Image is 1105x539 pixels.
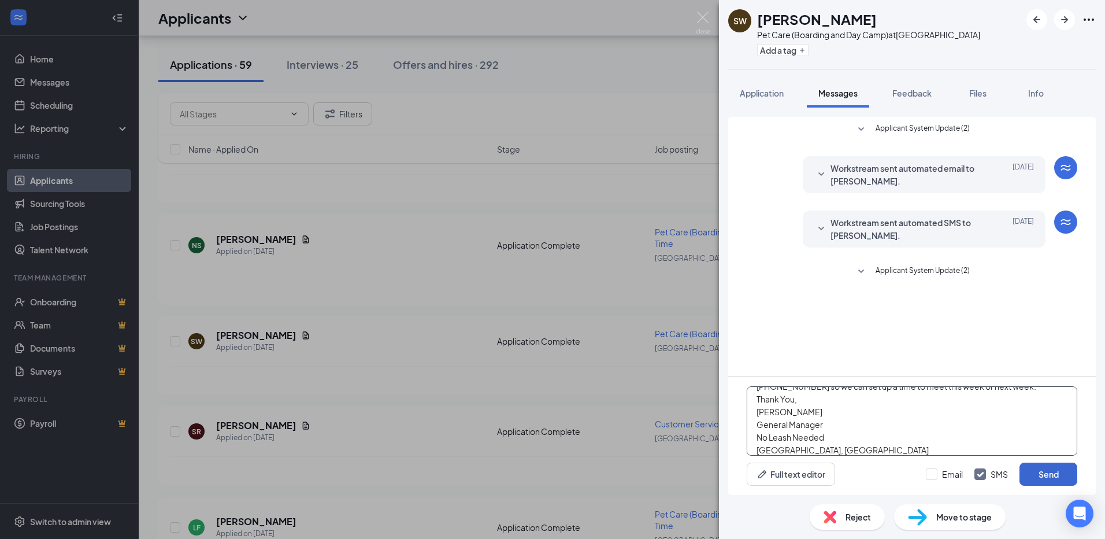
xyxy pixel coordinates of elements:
span: Files [969,88,987,98]
textarea: Hi [PERSON_NAME]! My name is [PERSON_NAME] i am the General Manager here at the [GEOGRAPHIC_DATA]... [747,386,1077,456]
span: Applicant System Update (2) [876,265,970,279]
span: Info [1028,88,1044,98]
span: Applicant System Update (2) [876,123,970,136]
svg: SmallChevronDown [854,265,868,279]
svg: ArrowRight [1058,13,1071,27]
button: PlusAdd a tag [757,44,809,56]
svg: Plus [799,47,806,54]
svg: ArrowLeftNew [1030,13,1044,27]
svg: Pen [757,468,768,480]
div: Pet Care (Boarding and Day Camp) at [GEOGRAPHIC_DATA] [757,29,980,40]
span: [DATE] [1013,216,1034,242]
svg: Ellipses [1082,13,1096,27]
svg: SmallChevronDown [814,168,828,182]
svg: WorkstreamLogo [1059,161,1073,175]
button: Full text editorPen [747,463,835,486]
button: Send [1019,463,1077,486]
button: ArrowRight [1054,9,1075,30]
svg: SmallChevronDown [854,123,868,136]
span: Reject [846,511,871,523]
span: Application [740,88,784,98]
span: Feedback [892,88,932,98]
span: Workstream sent automated email to [PERSON_NAME]. [830,162,982,187]
button: SmallChevronDownApplicant System Update (2) [854,265,970,279]
span: [DATE] [1013,162,1034,187]
div: SW [733,15,747,27]
span: Move to stage [936,511,992,523]
h1: [PERSON_NAME] [757,9,877,29]
svg: SmallChevronDown [814,222,828,236]
div: Open Intercom Messenger [1066,500,1093,527]
span: Messages [818,88,858,98]
span: Workstream sent automated SMS to [PERSON_NAME]. [830,216,982,242]
button: SmallChevronDownApplicant System Update (2) [854,123,970,136]
button: ArrowLeftNew [1026,9,1047,30]
svg: WorkstreamLogo [1059,215,1073,229]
